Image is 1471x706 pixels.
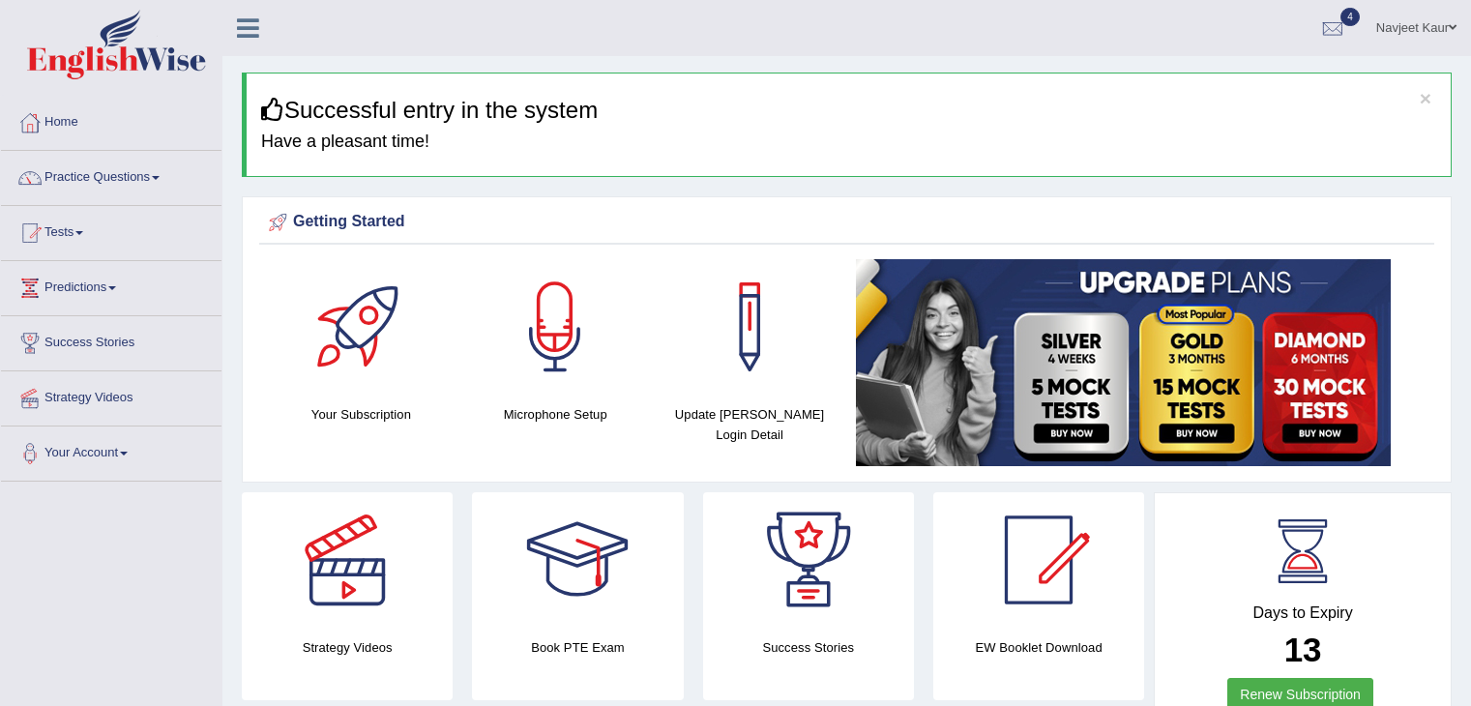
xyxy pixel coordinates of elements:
[1,316,221,365] a: Success Stories
[1340,8,1360,26] span: 4
[1,151,221,199] a: Practice Questions
[703,637,914,658] h4: Success Stories
[1,427,221,475] a: Your Account
[261,98,1436,123] h3: Successful entry in the system
[856,259,1391,466] img: small5.jpg
[1,206,221,254] a: Tests
[242,637,453,658] h4: Strategy Videos
[1,371,221,420] a: Strategy Videos
[933,637,1144,658] h4: EW Booklet Download
[1,261,221,309] a: Predictions
[261,132,1436,152] h4: Have a pleasant time!
[1284,631,1322,668] b: 13
[264,208,1429,237] div: Getting Started
[468,404,643,425] h4: Microphone Setup
[274,404,449,425] h4: Your Subscription
[1176,604,1429,622] h4: Days to Expiry
[662,404,838,445] h4: Update [PERSON_NAME] Login Detail
[1420,88,1431,108] button: ×
[472,637,683,658] h4: Book PTE Exam
[1,96,221,144] a: Home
